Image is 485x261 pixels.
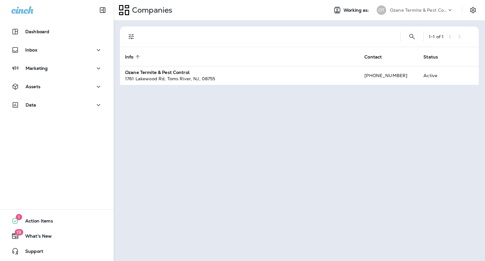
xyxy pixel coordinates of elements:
span: Status [423,54,438,60]
p: Assets [26,84,40,89]
p: Companies [129,5,172,15]
span: Info [125,54,142,60]
button: Settings [467,4,479,16]
p: Marketing [26,66,48,71]
button: Collapse Sidebar [94,4,111,16]
button: 19What's New [6,230,107,242]
span: 1 [16,214,22,220]
td: Active [418,66,455,85]
button: Support [6,245,107,258]
p: Ozane Termite & Pest Control [390,8,447,13]
p: Data [26,102,36,107]
span: Contact [364,54,390,60]
button: Marketing [6,62,107,75]
button: Assets [6,80,107,93]
span: Status [423,54,446,60]
span: Action Items [19,218,53,226]
button: 1Action Items [6,215,107,227]
button: Data [6,99,107,111]
p: Dashboard [25,29,49,34]
strong: Ozane Termite & Pest Control [125,70,189,75]
span: Contact [364,54,382,60]
div: OT [377,5,386,15]
button: Inbox [6,44,107,56]
span: 19 [15,229,23,235]
td: [PHONE_NUMBER] [359,66,418,85]
span: Info [125,54,134,60]
span: Support [19,249,43,256]
span: Working as: [344,8,370,13]
p: Inbox [25,47,37,52]
div: 1761 Lakewood Rd , Toms River , NJ , 08755 [125,76,354,82]
button: Filters [125,30,138,43]
button: Search Companies [406,30,418,43]
button: Dashboard [6,25,107,38]
div: 1 - 1 of 1 [429,34,444,39]
span: What's New [19,234,52,241]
